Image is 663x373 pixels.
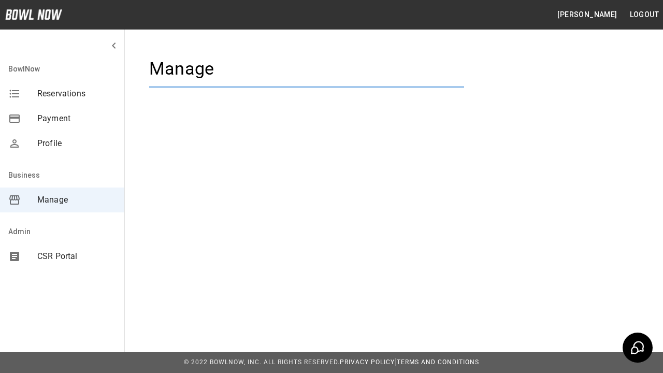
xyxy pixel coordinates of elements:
span: Manage [37,194,116,206]
span: CSR Portal [37,250,116,263]
h4: Manage [149,58,464,80]
a: Terms and Conditions [397,358,479,366]
a: Privacy Policy [340,358,395,366]
span: Reservations [37,88,116,100]
span: © 2022 BowlNow, Inc. All Rights Reserved. [184,358,340,366]
button: Logout [626,5,663,24]
span: Profile [37,137,116,150]
img: logo [5,9,62,20]
button: [PERSON_NAME] [553,5,621,24]
span: Payment [37,112,116,125]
